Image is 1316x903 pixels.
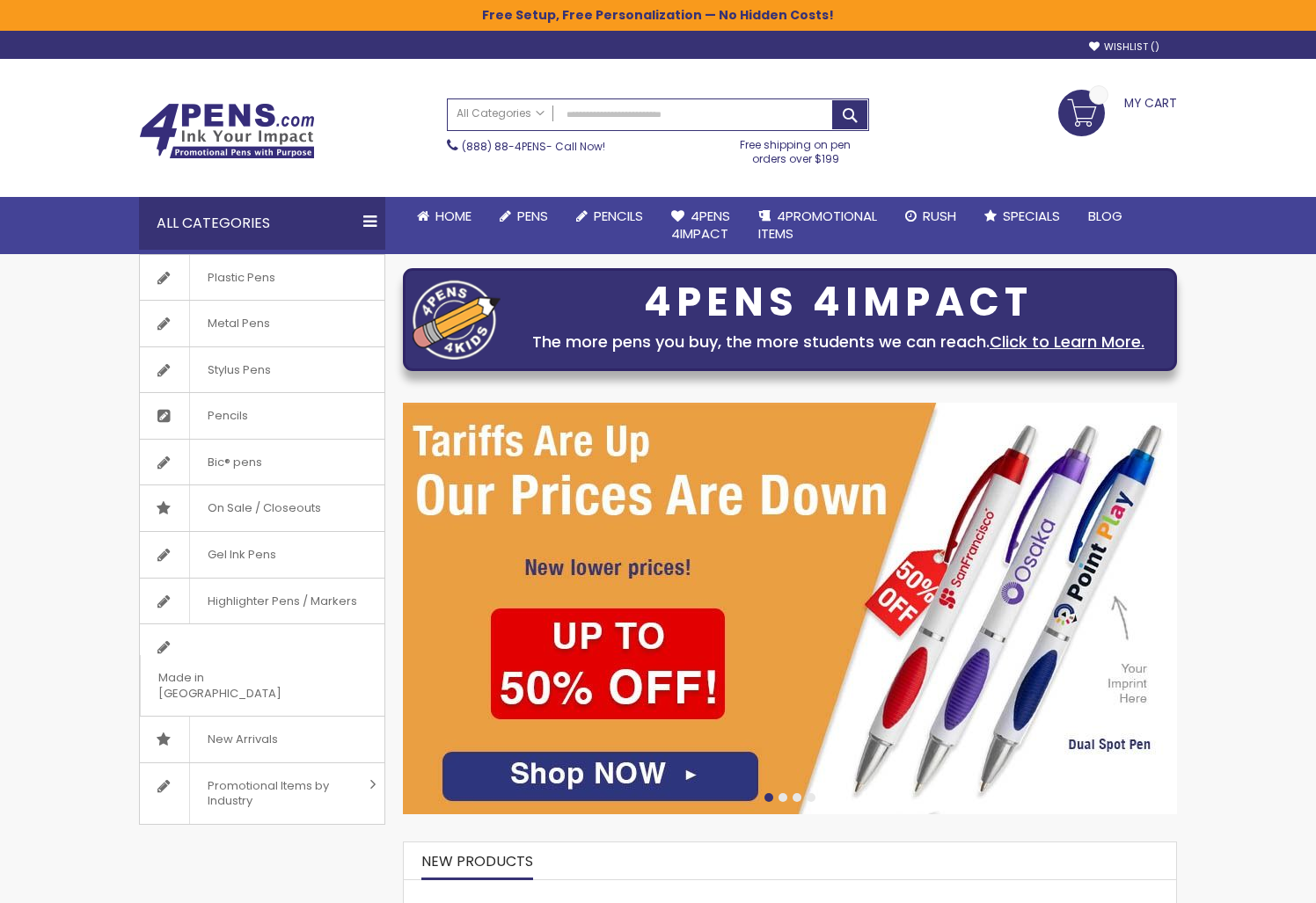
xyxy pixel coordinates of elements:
[486,197,562,236] a: Pens
[140,579,384,624] a: Highlighter Pens / Markers
[140,763,384,824] a: Promotional Items by Industry
[189,301,288,346] span: Metal Pens
[462,139,605,154] span: - Call Now!
[457,106,545,120] span: All Categories
[140,301,384,346] a: Metal Pens
[594,207,643,225] span: Pencils
[462,139,546,154] a: (888) 88-4PENS
[140,255,384,301] a: Plastic Pens
[140,655,340,716] span: Made in [GEOGRAPHIC_DATA]
[189,717,296,762] span: New Arrivals
[139,103,315,159] img: 4Pens Custom Pens and Promotional Products
[189,440,280,485] span: Bic® pens
[562,197,657,236] a: Pencils
[729,888,1001,903] a: Custom Soft Touch Metal Pen - Stylus Top
[970,197,1074,236] a: Specials
[923,207,956,225] span: Rush
[139,197,385,250] div: All Categories
[1003,207,1060,225] span: Specials
[140,347,384,393] a: Stylus Pens
[189,393,266,439] span: Pencils
[657,197,744,254] a: 4Pens4impact
[891,197,970,236] a: Rush
[517,207,548,225] span: Pens
[448,99,553,128] a: All Categories
[189,763,363,824] span: Promotional Items by Industry
[744,197,891,254] a: 4PROMOTIONALITEMS
[189,579,375,624] span: Highlighter Pens / Markers
[140,440,384,485] a: Bic® pens
[1089,40,1159,54] a: Wishlist
[140,532,384,578] a: Gel Ink Pens
[758,207,877,243] span: 4PROMOTIONAL ITEMS
[1088,207,1122,225] span: Blog
[403,197,486,236] a: Home
[413,280,501,360] img: four_pen_logo.png
[189,485,339,531] span: On Sale / Closeouts
[509,330,1167,354] div: The more pens you buy, the more students we can reach.
[189,347,289,393] span: Stylus Pens
[722,131,870,166] div: Free shipping on pen orders over $199
[140,624,384,716] a: Made in [GEOGRAPHIC_DATA]
[435,207,472,225] span: Home
[189,532,294,578] span: Gel Ink Pens
[403,403,1177,814] img: /cheap-promotional-products.html
[509,284,1167,321] div: 4PENS 4IMPACT
[189,255,293,301] span: Plastic Pens
[671,207,730,243] span: 4Pens 4impact
[1074,197,1137,236] a: Blog
[404,888,712,903] a: The Barton Custom Pens Special Offer
[140,485,384,531] a: On Sale / Closeouts
[140,393,384,439] a: Pencils
[140,717,384,762] a: New Arrivals
[990,331,1144,353] a: Click to Learn More.
[421,851,533,871] span: New Products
